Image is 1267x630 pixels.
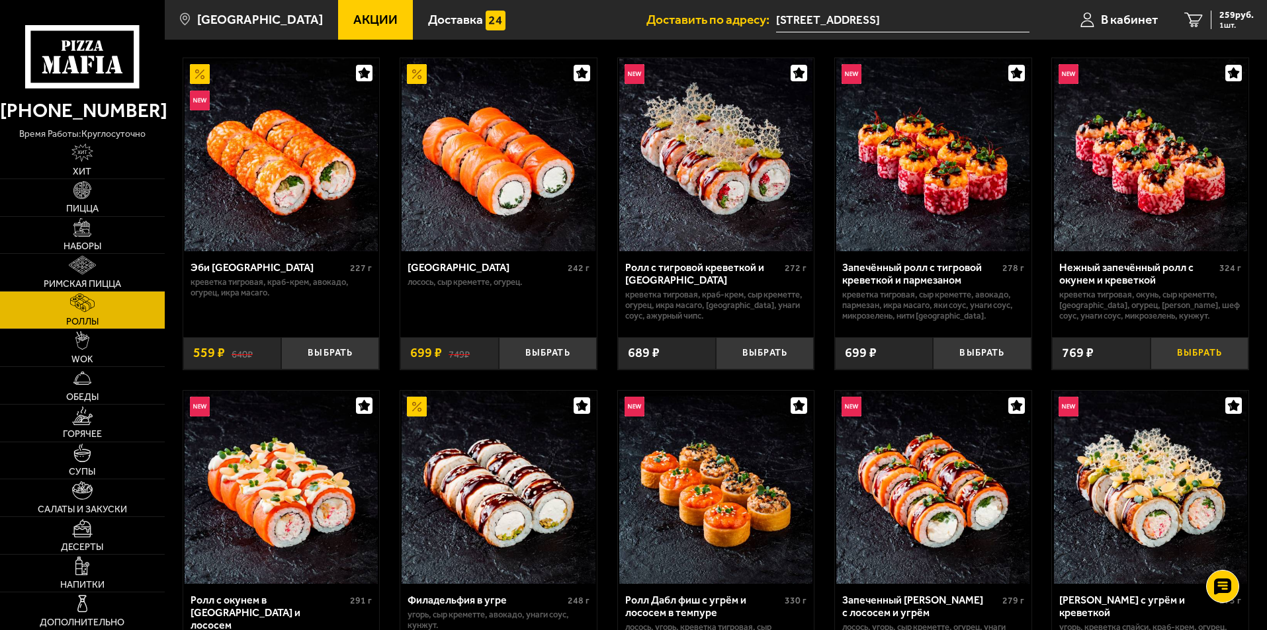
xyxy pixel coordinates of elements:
img: 15daf4d41897b9f0e9f617042186c801.svg [486,11,505,30]
a: НовинкаРолл с окунем в темпуре и лососем [183,391,380,584]
img: Филадельфия [402,58,595,251]
img: Акционный [407,64,427,84]
div: Эби [GEOGRAPHIC_DATA] [191,261,347,274]
img: Новинка [1059,64,1078,84]
span: 324 г [1219,262,1241,274]
button: Выбрать [499,337,597,370]
img: Новинка [842,397,861,416]
span: WOK [71,355,93,364]
img: Ролл Дабл фиш с угрём и лососем в темпуре [619,391,812,584]
span: Десерты [61,543,103,552]
img: Ролл с тигровой креветкой и Гуакамоле [619,58,812,251]
img: Ролл с окунем в темпуре и лососем [185,391,378,584]
div: Ролл с тигровой креветкой и [GEOGRAPHIC_DATA] [625,261,782,286]
div: Нежный запечённый ролл с окунем и креветкой [1059,261,1216,286]
img: Новинка [625,397,644,416]
a: НовинкаРолл Дабл фиш с угрём и лососем в темпуре [618,391,814,584]
span: 259 руб. [1219,11,1254,20]
span: Напитки [60,580,105,590]
span: 227 г [350,262,372,274]
div: Запечённый ролл с тигровой креветкой и пармезаном [842,261,999,286]
img: Новинка [625,64,644,84]
span: Акции [353,13,398,26]
button: Выбрать [716,337,814,370]
input: Ваш адрес доставки [776,8,1029,32]
button: Выбрать [281,337,379,370]
span: 559 ₽ [193,346,225,360]
div: Ролл Дабл фиш с угрём и лососем в темпуре [625,594,782,619]
span: 689 ₽ [628,346,660,360]
button: Выбрать [1151,337,1248,370]
img: Новинка [190,91,210,110]
span: 242 г [568,262,590,274]
span: 1 шт. [1219,21,1254,29]
span: Римская пицца [44,280,121,289]
a: АкционныйНовинкаЭби Калифорния [183,58,380,251]
span: 699 ₽ [410,346,442,360]
span: В кабинет [1101,13,1158,26]
span: 330 г [785,595,807,606]
img: Новинка [1059,397,1078,416]
span: 248 г [568,595,590,606]
button: Выбрать [933,337,1031,370]
p: креветка тигровая, краб-крем, Сыр креметте, огурец, икра масаго, [GEOGRAPHIC_DATA], унаги соус, а... [625,290,807,321]
img: Нежный запечённый ролл с окунем и креветкой [1054,58,1247,251]
img: Новинка [842,64,861,84]
span: Роллы [66,317,99,327]
img: Ролл Калипсо с угрём и креветкой [1054,391,1247,584]
img: Запечённый ролл с тигровой креветкой и пармезаном [836,58,1029,251]
span: 279 г [1002,595,1024,606]
img: Новинка [190,397,210,416]
img: Запеченный ролл Гурмэ с лососем и угрём [836,391,1029,584]
div: [PERSON_NAME] с угрём и креветкой [1059,594,1216,619]
span: Наборы [64,242,101,251]
p: креветка тигровая, окунь, Сыр креметте, [GEOGRAPHIC_DATA], огурец, [PERSON_NAME], шеф соус, унаги... [1059,290,1241,321]
span: Дополнительно [40,618,124,627]
p: креветка тигровая, краб-крем, авокадо, огурец, икра масаго. [191,277,372,298]
div: Филадельфия в угре [408,594,564,606]
span: 769 ₽ [1062,346,1094,360]
img: Акционный [407,397,427,416]
span: Салаты и закуски [38,505,127,514]
span: Супы [69,467,95,477]
img: Филадельфия в угре [402,391,595,584]
s: 640 ₽ [232,346,253,360]
a: НовинкаЗапечённый ролл с тигровой креветкой и пармезаном [835,58,1031,251]
img: Акционный [190,64,210,84]
span: Обеды [66,393,99,402]
s: 749 ₽ [449,346,470,360]
img: Эби Калифорния [185,58,378,251]
a: НовинкаРолл с тигровой креветкой и Гуакамоле [618,58,814,251]
p: лосось, Сыр креметте, огурец. [408,277,590,288]
span: Доставить по адресу: [646,13,776,26]
span: Хит [73,167,91,177]
span: 272 г [785,262,807,274]
a: НовинкаЗапеченный ролл Гурмэ с лососем и угрём [835,391,1031,584]
p: креветка тигровая, Сыр креметте, авокадо, пармезан, икра масаго, яки соус, унаги соус, микрозелен... [842,290,1024,321]
span: 699 ₽ [845,346,877,360]
span: [GEOGRAPHIC_DATA] [197,13,323,26]
span: 278 г [1002,262,1024,274]
div: [GEOGRAPHIC_DATA] [408,261,564,274]
a: НовинкаРолл Калипсо с угрём и креветкой [1052,391,1248,584]
div: Запеченный [PERSON_NAME] с лососем и угрём [842,594,999,619]
span: Горячее [63,430,102,439]
a: АкционныйФиладельфия [400,58,597,251]
span: Пицца [66,204,99,214]
a: АкционныйФиладельфия в угре [400,391,597,584]
span: Доставка [428,13,483,26]
span: 291 г [350,595,372,606]
a: НовинкаНежный запечённый ролл с окунем и креветкой [1052,58,1248,251]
